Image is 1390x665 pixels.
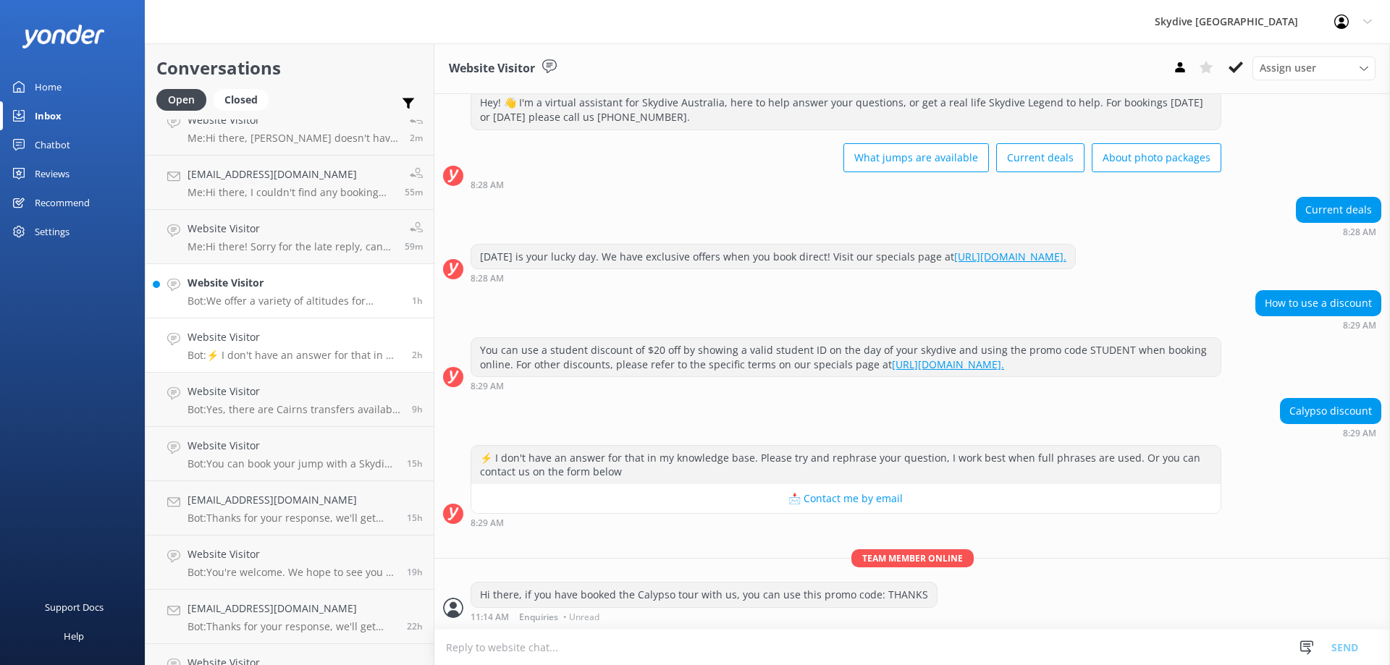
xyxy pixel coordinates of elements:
p: Me: Hi there, I couldn't find any booking under your name or your email. If you would like to mak... [188,186,394,199]
div: Sep 01 2025 08:28am (UTC +10:00) Australia/Brisbane [471,179,1221,190]
h4: [EMAIL_ADDRESS][DOMAIN_NAME] [188,492,396,508]
strong: 8:28 AM [471,274,504,283]
h4: Website Visitor [188,275,401,291]
div: Settings [35,217,69,246]
span: • Unread [563,613,599,622]
strong: 11:14 AM [471,613,509,622]
div: Closed [214,89,269,111]
span: Sep 01 2025 01:25am (UTC +10:00) Australia/Brisbane [412,403,423,415]
a: Open [156,91,214,107]
a: Website VisitorBot:You can book your jump with a Skydive Australia voucher by calling [PHONE_NUMB... [146,427,434,481]
a: Website VisitorMe:Hi there, [PERSON_NAME] doesn't have a beach landing, alternatively you can cho... [146,101,434,156]
p: Bot: Thanks for your response, we'll get back to you as soon as we can during opening hours. [188,620,396,633]
strong: 8:29 AM [471,382,504,391]
div: [DATE] is your lucky day. We have exclusive offers when you book direct! Visit our specials page at [471,245,1075,269]
span: Sep 01 2025 10:19am (UTC +10:00) Australia/Brisbane [405,186,423,198]
div: Help [64,622,84,651]
span: Aug 31 2025 08:10pm (UTC +10:00) Australia/Brisbane [407,457,423,470]
p: Me: Hi there! Sorry for the late reply, can you provide your booking details please? [188,240,394,253]
span: Team member online [851,549,974,567]
div: You can use a student discount of $20 off by showing a valid student ID on the day of your skydiv... [471,338,1221,376]
p: Bot: You can book your jump with a Skydive Australia voucher by calling [PHONE_NUMBER], and our f... [188,457,396,470]
a: [URL][DOMAIN_NAME]. [954,250,1066,263]
div: Sep 01 2025 08:29am (UTC +10:00) Australia/Brisbane [1280,428,1381,438]
button: What jumps are available [843,143,989,172]
p: Me: Hi there, [PERSON_NAME] doesn't have a beach landing, alternatively you can choose [GEOGRAPHI... [188,132,399,145]
a: [EMAIL_ADDRESS][DOMAIN_NAME]Me:Hi there, I couldn't find any booking under your name or your emai... [146,156,434,210]
a: Website VisitorBot:Yes, there are Cairns transfers available from a variety of different accommod... [146,373,434,427]
button: About photo packages [1092,143,1221,172]
h4: Website Visitor [188,112,399,128]
strong: 8:29 AM [1343,429,1376,438]
h4: Website Visitor [188,384,401,399]
span: Aug 31 2025 12:16pm (UTC +10:00) Australia/Brisbane [407,620,423,632]
div: Assign User [1252,56,1376,80]
a: Website VisitorBot:We offer a variety of altitudes for skydiving, with all dropzones providing ju... [146,264,434,318]
a: [URL][DOMAIN_NAME]. [892,357,1004,371]
div: Chatbot [35,130,70,159]
span: Sep 01 2025 08:29am (UTC +10:00) Australia/Brisbane [412,349,423,361]
div: Support Docs [45,593,104,622]
p: Bot: Yes, there are Cairns transfers available from a variety of different accommodation options ... [188,403,401,416]
div: Current deals [1297,198,1381,222]
strong: 8:28 AM [1343,228,1376,237]
div: How to use a discount [1256,291,1381,315]
div: Open [156,89,206,111]
a: Closed [214,91,276,107]
h2: Conversations [156,54,423,82]
div: Recommend [35,188,90,217]
div: Sep 01 2025 08:28am (UTC +10:00) Australia/Brisbane [471,273,1076,283]
div: Sep 01 2025 11:14am (UTC +10:00) Australia/Brisbane [471,611,938,622]
div: Hey! 👋 I'm a virtual assistant for Skydive Australia, here to help answer your questions, or get ... [471,90,1221,129]
div: Hi there, if you have booked the Calypso tour with us, you can use this promo code: THANKS [471,583,937,607]
div: Reviews [35,159,69,188]
div: Sep 01 2025 08:29am (UTC +10:00) Australia/Brisbane [471,517,1221,528]
a: [EMAIL_ADDRESS][DOMAIN_NAME]Bot:Thanks for your response, we'll get back to you as soon as we can... [146,590,434,644]
h4: Website Visitor [188,221,394,237]
strong: 8:29 AM [471,519,504,528]
h4: [EMAIL_ADDRESS][DOMAIN_NAME] [188,166,394,182]
span: Aug 31 2025 08:04pm (UTC +10:00) Australia/Brisbane [407,512,423,524]
div: ⚡ I don't have an answer for that in my knowledge base. Please try and rephrase your question, I ... [471,446,1221,484]
h4: Website Visitor [188,546,396,562]
a: [EMAIL_ADDRESS][DOMAIN_NAME]Bot:Thanks for your response, we'll get back to you as soon as we can... [146,481,434,535]
span: Assign user [1260,60,1316,76]
span: Sep 01 2025 10:15am (UTC +10:00) Australia/Brisbane [405,240,423,253]
a: Website VisitorMe:Hi there! Sorry for the late reply, can you provide your booking details please... [146,210,434,264]
div: Sep 01 2025 08:29am (UTC +10:00) Australia/Brisbane [1255,320,1381,330]
span: Aug 31 2025 03:35pm (UTC +10:00) Australia/Brisbane [407,566,423,578]
span: Sep 01 2025 11:12am (UTC +10:00) Australia/Brisbane [410,132,423,144]
button: Current deals [996,143,1084,172]
button: 📩 Contact me by email [471,484,1221,513]
h4: [EMAIL_ADDRESS][DOMAIN_NAME] [188,601,396,617]
div: Sep 01 2025 08:29am (UTC +10:00) Australia/Brisbane [471,381,1221,391]
strong: 8:29 AM [1343,321,1376,330]
p: Bot: ⚡ I don't have an answer for that in my knowledge base. Please try and rephrase your questio... [188,349,401,362]
p: Bot: We offer a variety of altitudes for skydiving, with all dropzones providing jumps up to 15,0... [188,295,401,308]
h4: Website Visitor [188,438,396,454]
span: Sep 01 2025 10:14am (UTC +10:00) Australia/Brisbane [412,295,423,307]
div: Calypso discount [1281,399,1381,423]
a: Website VisitorBot:You're welcome. We hope to see you at [GEOGRAPHIC_DATA] [GEOGRAPHIC_DATA] soon... [146,535,434,590]
div: Sep 01 2025 08:28am (UTC +10:00) Australia/Brisbane [1296,226,1381,237]
h3: Website Visitor [449,59,535,78]
p: Bot: You're welcome. We hope to see you at [GEOGRAPHIC_DATA] [GEOGRAPHIC_DATA] soon! [188,566,396,579]
a: Website VisitorBot:⚡ I don't have an answer for that in my knowledge base. Please try and rephras... [146,318,434,373]
div: Home [35,72,62,101]
strong: 8:28 AM [471,181,504,190]
span: Enquiries [519,613,558,622]
div: Inbox [35,101,62,130]
img: yonder-white-logo.png [22,25,105,48]
p: Bot: Thanks for your response, we'll get back to you as soon as we can during opening hours. [188,512,396,525]
h4: Website Visitor [188,329,401,345]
